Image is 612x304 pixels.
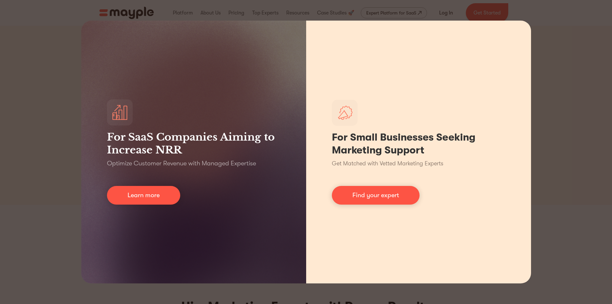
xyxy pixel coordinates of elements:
a: Learn more [107,186,180,205]
p: Optimize Customer Revenue with Managed Expertise [107,159,256,168]
h1: For Small Businesses Seeking Marketing Support [332,131,505,157]
p: Get Matched with Vetted Marketing Experts [332,159,443,168]
h3: For SaaS Companies Aiming to Increase NRR [107,131,280,156]
a: Find your expert [332,186,420,205]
